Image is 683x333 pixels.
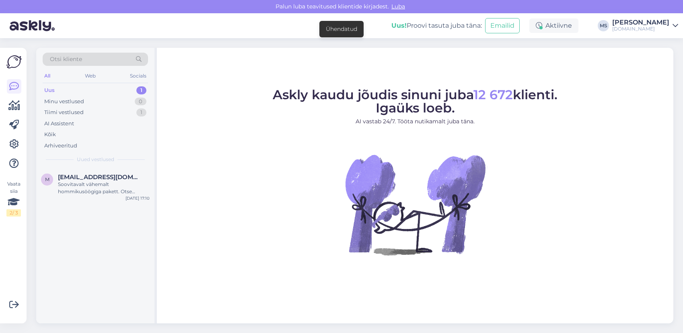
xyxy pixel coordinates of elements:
span: Otsi kliente [50,55,82,63]
img: Askly Logo [6,54,22,69]
span: Merleraie@hotmail.com [58,174,142,181]
p: AI vastab 24/7. Tööta nutikamalt juba täna. [273,117,558,126]
div: Minu vestlused [44,98,84,106]
span: M [45,176,49,182]
div: 1 [136,108,146,116]
b: Uus! [391,22,407,29]
div: All [43,71,52,81]
div: MS [598,20,609,31]
a: [PERSON_NAME][DOMAIN_NAME] [612,19,678,32]
span: Uued vestlused [77,156,114,163]
div: 2 / 3 [6,209,21,217]
div: [PERSON_NAME] [612,19,669,26]
div: Soovitavalt vähemalt hommikusöögiga pakett. Otse [GEOGRAPHIC_DATA] ka oluline [58,181,150,195]
span: Askly kaudu jõudis sinuni juba klienti. Igaüks loeb. [273,87,558,116]
div: 1 [136,86,146,94]
div: Socials [128,71,148,81]
div: Web [83,71,97,81]
div: [DATE] 17:10 [125,195,150,201]
div: [DOMAIN_NAME] [612,26,669,32]
span: Luba [389,3,407,10]
span: 12 672 [473,87,513,102]
div: Tiimi vestlused [44,108,84,116]
div: Ühendatud [326,25,357,33]
button: Emailid [485,18,520,33]
img: No Chat active [343,132,488,277]
div: Uus [44,86,55,94]
div: AI Assistent [44,120,74,128]
div: Vaata siia [6,180,21,217]
div: Kõik [44,131,56,139]
div: Arhiveeritud [44,142,77,150]
div: 0 [135,98,146,106]
div: Proovi tasuta juba täna: [391,21,482,31]
div: Aktiivne [529,18,578,33]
